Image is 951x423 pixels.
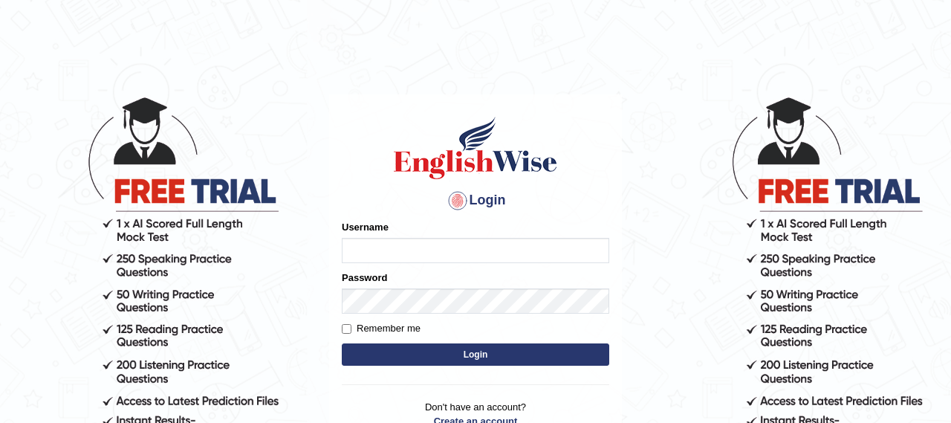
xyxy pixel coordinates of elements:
[342,321,421,336] label: Remember me
[342,271,387,285] label: Password
[342,220,389,234] label: Username
[342,343,609,366] button: Login
[342,324,351,334] input: Remember me
[342,189,609,213] h4: Login
[391,114,560,181] img: Logo of English Wise sign in for intelligent practice with AI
